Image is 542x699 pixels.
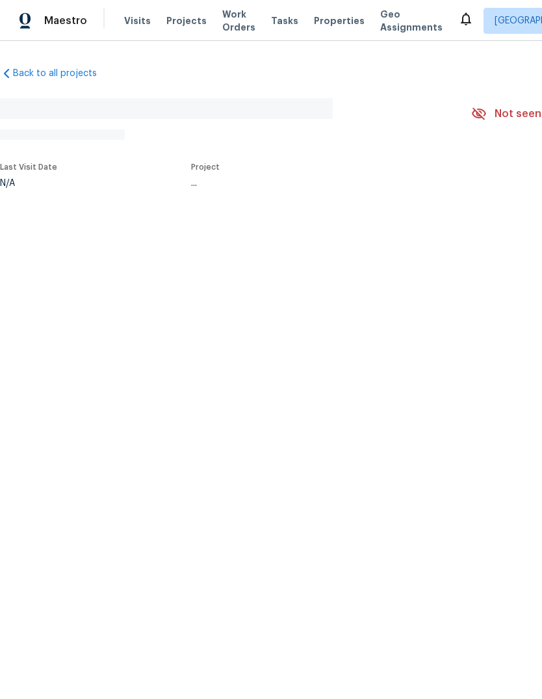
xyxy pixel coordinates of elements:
[124,14,151,27] span: Visits
[380,8,443,34] span: Geo Assignments
[191,179,441,188] div: ...
[44,14,87,27] span: Maestro
[166,14,207,27] span: Projects
[271,16,298,25] span: Tasks
[222,8,255,34] span: Work Orders
[191,163,220,171] span: Project
[314,14,365,27] span: Properties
